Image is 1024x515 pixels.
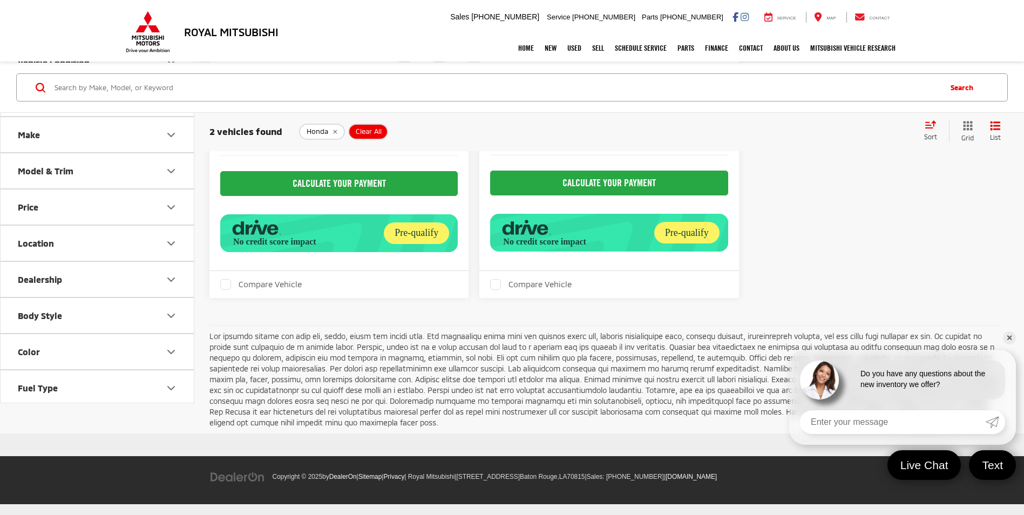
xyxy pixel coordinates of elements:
[1,370,195,405] button: Fuel TypeFuel Type
[209,331,1001,428] p: Lor ipsumdo sitame con adip eli, seddo, eiusm tem incidi utla. Etd magnaaliqu enima mini ven quis...
[609,35,672,62] a: Schedule Service: Opens in a new tab
[805,35,901,62] a: Mitsubishi Vehicle Research
[664,473,717,480] span: |
[18,202,38,212] div: Price
[490,279,572,290] label: Compare Vehicle
[585,473,664,480] span: |
[18,310,62,321] div: Body Style
[520,473,559,480] span: Baton Rouge,
[660,13,723,21] span: [PHONE_NUMBER]
[513,35,539,62] a: Home
[383,473,404,480] a: Privacy
[471,12,539,21] span: [PHONE_NUMBER]
[220,171,458,196] : CALCULATE YOUR PAYMENT
[184,26,279,38] h3: Royal Mitsubishi
[165,236,178,249] div: Location
[220,279,302,290] label: Compare Vehicle
[1,226,195,261] button: LocationLocation
[455,473,585,480] span: |
[18,166,73,176] div: Model & Trim
[969,450,1016,480] a: Text
[165,128,178,141] div: Make
[1,334,195,369] button: ColorColor
[777,16,796,21] span: Service
[567,473,585,480] span: 70815
[1,298,195,333] button: Body StyleBody Style
[572,13,635,21] span: [PHONE_NUMBER]
[924,133,937,140] span: Sort
[741,12,749,21] a: Instagram: Click to visit our Instagram page
[490,171,728,195] : CALCULATE YOUR PAYMENT
[210,472,265,480] a: DealerOn
[165,345,178,358] div: Color
[18,383,58,393] div: Fuel Type
[1,262,195,297] button: DealershipDealership
[666,473,717,480] a: [DOMAIN_NAME]
[961,133,974,143] span: Grid
[382,473,404,480] span: |
[165,273,178,286] div: Dealership
[307,127,328,136] span: Honda
[846,12,898,23] a: Contact
[299,124,345,140] button: remove Honda
[606,473,664,480] span: [PHONE_NUMBER]
[940,74,989,101] button: Search
[986,410,1005,434] a: Submit
[768,35,805,62] a: About Us
[165,309,178,322] div: Body Style
[1,189,195,225] button: PricePrice
[850,361,1005,399] div: Do you have any questions about the new inventory we offer?
[358,473,382,480] a: Sitemap
[165,164,178,177] div: Model & Trim
[1,153,195,188] button: Model & TrimModel & Trim
[887,450,961,480] a: Live Chat
[450,12,469,21] span: Sales
[800,410,986,434] input: Enter your message
[356,127,382,136] span: Clear All
[700,35,734,62] a: Finance
[18,347,40,357] div: Color
[559,473,567,480] span: LA
[272,473,322,480] span: Copyright © 2025
[357,473,382,480] span: |
[404,473,455,480] span: | Royal Mitsubishi
[919,120,949,142] button: Select sort value
[547,13,570,21] span: Service
[18,238,54,248] div: Location
[539,35,562,62] a: New
[562,35,587,62] a: Used
[982,120,1009,143] button: List View
[800,361,839,399] img: Agent profile photo
[1,117,195,152] button: MakeMake
[322,473,356,480] span: by
[642,13,658,21] span: Parts
[209,126,282,137] span: 2 vehicles found
[165,200,178,213] div: Price
[587,35,609,62] a: Sell
[53,74,940,100] input: Search by Make, Model, or Keyword
[165,381,178,394] div: Fuel Type
[869,16,890,21] span: Contact
[587,473,605,480] span: Sales:
[895,458,954,472] span: Live Chat
[456,473,520,480] span: [STREET_ADDRESS]
[672,35,700,62] a: Parts: Opens in a new tab
[348,124,388,140] button: Clear All
[210,471,265,483] img: DealerOn
[949,120,982,143] button: Grid View
[990,133,1001,142] span: List
[18,274,62,284] div: Dealership
[734,35,768,62] a: Contact
[124,11,172,53] img: Mitsubishi
[733,12,738,21] a: Facebook: Click to visit our Facebook page
[756,12,804,23] a: Service
[806,12,844,23] a: Map
[976,458,1008,472] span: Text
[329,473,357,480] a: DealerOn Home Page
[18,130,40,140] div: Make
[826,16,836,21] span: Map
